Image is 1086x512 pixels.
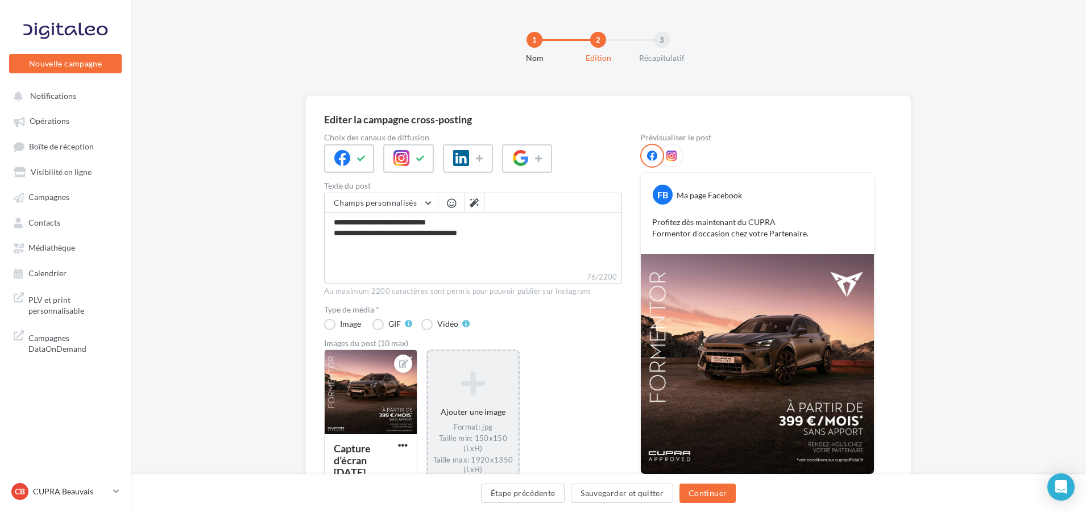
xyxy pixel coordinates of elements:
[28,268,67,278] span: Calendrier
[7,263,124,283] a: Calendrier
[388,320,401,328] div: GIF
[571,484,673,503] button: Sauvegarder et quitter
[481,484,565,503] button: Étape précédente
[677,190,742,201] div: Ma page Facebook
[437,320,458,328] div: Vidéo
[527,32,542,48] div: 1
[325,193,438,213] button: Champs personnalisés
[7,136,124,157] a: Boîte de réception
[324,114,472,124] div: Editer la campagne cross-posting
[324,306,622,314] label: Type de média *
[653,185,673,205] div: FB
[654,32,670,48] div: 3
[29,141,94,151] span: Boîte de réception
[28,218,60,227] span: Contacts
[9,54,122,73] button: Nouvelle campagne
[7,212,124,232] a: Contacts
[7,186,124,207] a: Campagnes
[28,330,117,355] span: Campagnes DataOnDemand
[7,85,119,106] button: Notifications
[324,339,622,347] div: Images du post (10 max)
[324,286,622,297] div: Au maximum 2200 caractères sont permis pour pouvoir publier sur Instagram
[9,481,122,502] a: CB CUPRA Beauvais
[28,292,117,317] span: PLV et print personnalisable
[30,116,69,126] span: Opérations
[590,32,606,48] div: 2
[33,486,109,497] p: CUPRA Beauvais
[498,52,571,64] div: Nom
[334,198,417,207] span: Champs personnalisés
[15,486,25,497] span: CB
[324,134,622,141] label: Choix des canaux de diffusion
[28,243,75,253] span: Médiathèque
[7,110,124,131] a: Opérations
[1047,473,1075,501] div: Open Intercom Messenger
[30,91,76,101] span: Notifications
[340,320,361,328] div: Image
[334,442,371,490] div: Capture d’écran [DATE] 102550
[652,217,863,239] p: Profitez dès maintenant du CUPRA Formentor d'occasion chez votre Partenaire.
[625,52,698,64] div: Récapitulatif
[640,134,874,141] div: Prévisualiser le post
[324,182,622,190] label: Texte du post
[28,193,69,202] span: Campagnes
[7,326,124,359] a: Campagnes DataOnDemand
[7,237,124,257] a: Médiathèque
[7,161,124,182] a: Visibilité en ligne
[31,167,92,177] span: Visibilité en ligne
[679,484,736,503] button: Continuer
[562,52,635,64] div: Edition
[324,271,622,284] label: 76/2200
[7,288,124,321] a: PLV et print personnalisable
